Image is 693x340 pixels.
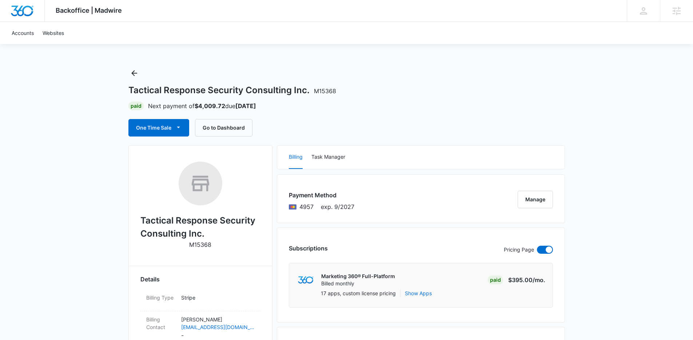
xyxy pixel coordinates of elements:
strong: $4,009.72 [195,102,225,110]
p: Pricing Page [504,246,534,254]
h3: Subscriptions [289,244,328,253]
p: 17 apps, custom license pricing [321,289,396,297]
button: Back [128,67,140,79]
span: Details [140,275,160,284]
span: M15368 [314,87,336,95]
button: Manage [518,191,553,208]
dt: Billing Contact [146,316,175,331]
p: Stripe [181,294,255,301]
button: Billing [289,146,303,169]
h1: Tactical Response Security Consulting Inc. [128,85,336,96]
span: exp. 9/2027 [321,202,354,211]
p: M15368 [189,240,211,249]
span: Mastercard ending with [299,202,314,211]
button: Task Manager [311,146,345,169]
p: $395.00 [508,276,545,284]
a: Accounts [7,22,38,44]
h2: Tactical Response Security Consulting Inc. [140,214,260,240]
div: Paid [488,276,503,284]
button: Go to Dashboard [195,119,252,137]
div: Billing TypeStripe [140,289,260,311]
div: Paid [128,102,144,110]
a: Websites [38,22,68,44]
h3: Payment Method [289,191,354,199]
span: /mo. [533,276,545,284]
p: Marketing 360® Full-Platform [321,273,395,280]
button: One Time Sale [128,119,189,137]
strong: [DATE] [235,102,256,110]
p: Billed monthly [321,280,395,287]
dt: Billing Type [146,294,175,301]
dd: - [181,316,255,340]
a: [EMAIL_ADDRESS][DOMAIN_NAME] [181,323,255,331]
p: [PERSON_NAME] [181,316,255,323]
button: Show Apps [405,289,432,297]
span: Backoffice | Madwire [56,7,122,14]
p: Next payment of due [148,102,256,110]
img: marketing360Logo [298,276,314,284]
